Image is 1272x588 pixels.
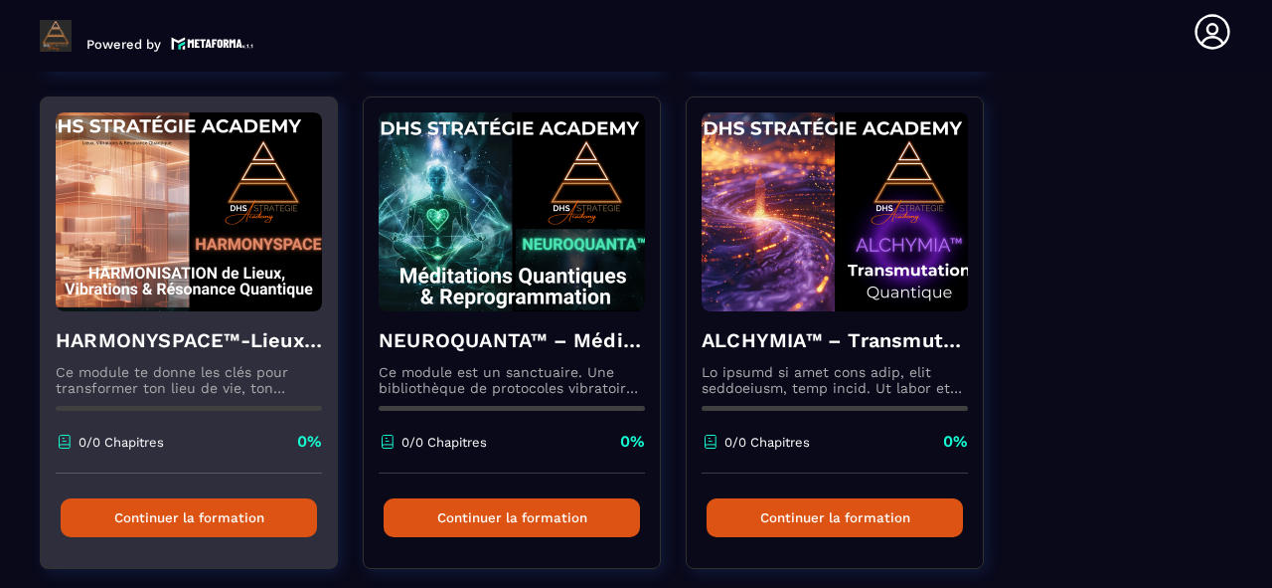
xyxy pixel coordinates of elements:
[379,364,645,396] p: Ce module est un sanctuaire. Une bibliothèque de protocoles vibratoires, où chaque méditation agi...
[724,435,810,450] p: 0/0 Chapitres
[61,498,317,537] button: Continuer la formation
[702,112,968,311] img: formation-background
[401,435,487,450] p: 0/0 Chapitres
[56,112,322,311] img: formation-background
[40,20,72,52] img: logo-branding
[297,431,322,453] p: 0%
[79,435,164,450] p: 0/0 Chapitres
[171,35,254,52] img: logo
[379,112,645,311] img: formation-background
[943,431,968,453] p: 0%
[384,498,640,537] button: Continuer la formation
[379,326,645,354] h4: NEUROQUANTA™ – Méditations Quantiques de Reprogrammation
[56,326,322,354] h4: HARMONYSPACE™-Lieux, Vibrations & Résonance Quantique
[702,326,968,354] h4: ALCHYMIA™ – Transmutation Quantique
[86,37,161,52] p: Powered by
[702,364,968,396] p: Lo ipsumd si amet cons adip, elit seddoeiusm, temp incid. Ut labor et dolore mag aliquaenimad mi ...
[707,498,963,537] button: Continuer la formation
[620,431,645,453] p: 0%
[56,364,322,396] p: Ce module te donne les clés pour transformer ton lieu de vie, ton cabinet ou ton entreprise en un...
